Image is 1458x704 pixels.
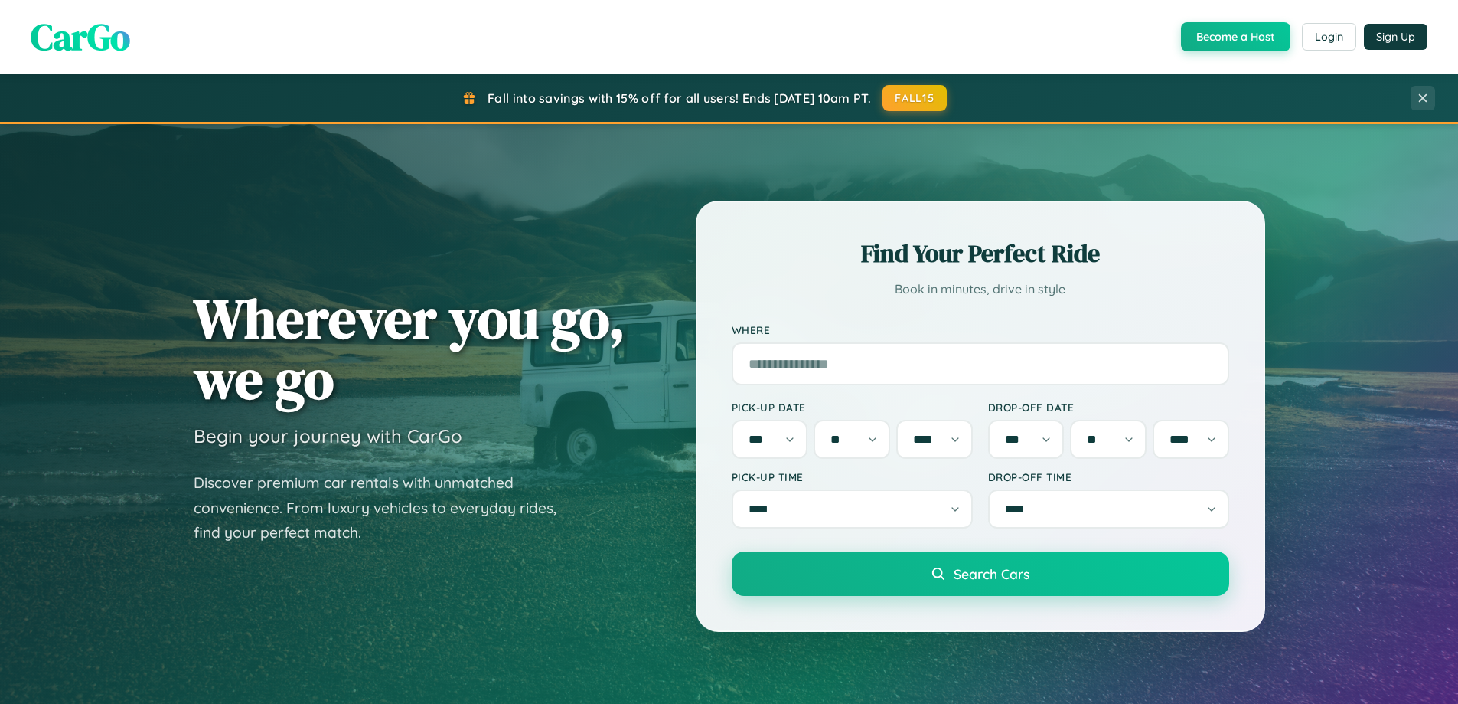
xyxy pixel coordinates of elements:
p: Book in minutes, drive in style [732,278,1229,300]
h1: Wherever you go, we go [194,288,625,409]
button: FALL15 [882,85,947,111]
label: Drop-off Time [988,470,1229,483]
span: Search Cars [954,565,1029,582]
label: Pick-up Date [732,401,973,414]
button: Login [1302,23,1356,51]
button: Become a Host [1181,22,1290,51]
span: Fall into savings with 15% off for all users! Ends [DATE] 10am PT. [488,90,871,106]
label: Where [732,323,1229,336]
label: Pick-up Time [732,470,973,483]
span: CarGo [31,11,130,62]
button: Search Cars [732,552,1229,596]
h3: Begin your journey with CarGo [194,424,462,447]
h2: Find Your Perfect Ride [732,237,1229,270]
p: Discover premium car rentals with unmatched convenience. From luxury vehicles to everyday rides, ... [194,470,576,545]
button: Sign Up [1364,24,1427,50]
label: Drop-off Date [988,401,1229,414]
